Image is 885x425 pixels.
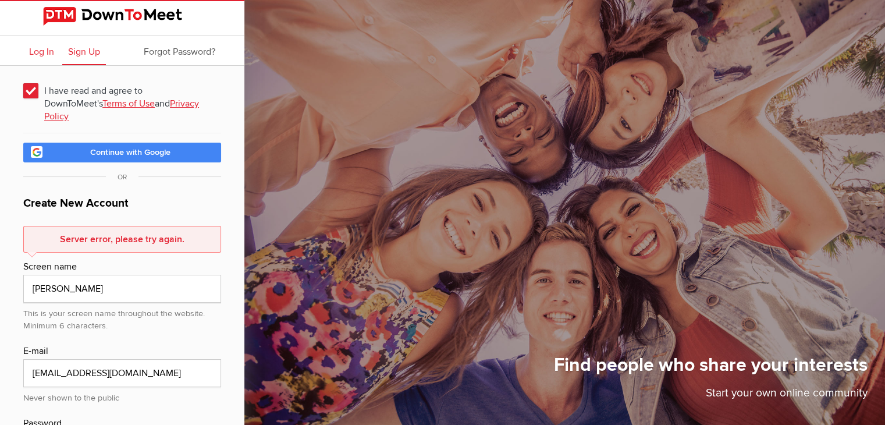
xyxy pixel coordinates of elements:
[144,46,215,58] span: Forgot Password?
[23,303,221,332] div: This is your screen name throughout the website. Minimum 6 characters.
[23,260,221,275] div: Screen name
[102,98,155,109] a: Terms of Use
[23,344,221,359] div: E-mail
[23,80,221,101] span: I have read and agree to DownToMeet's and
[138,36,221,65] a: Forgot Password?
[90,147,170,157] span: Continue with Google
[43,7,201,26] img: DownToMeet
[23,195,221,219] h1: Create New Account
[23,226,221,253] div: Server error, please try again.
[68,46,100,58] span: Sign Up
[23,143,221,162] a: Continue with Google
[554,385,868,408] p: Start your own online community
[554,353,868,385] h1: Find people who share your interests
[106,173,138,182] span: OR
[23,387,221,405] div: Never shown to the public
[29,46,54,58] span: Log In
[23,36,60,65] a: Log In
[23,275,221,303] input: e.g. John Smith or John S.
[23,359,221,387] input: email@address.com
[62,36,106,65] a: Sign Up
